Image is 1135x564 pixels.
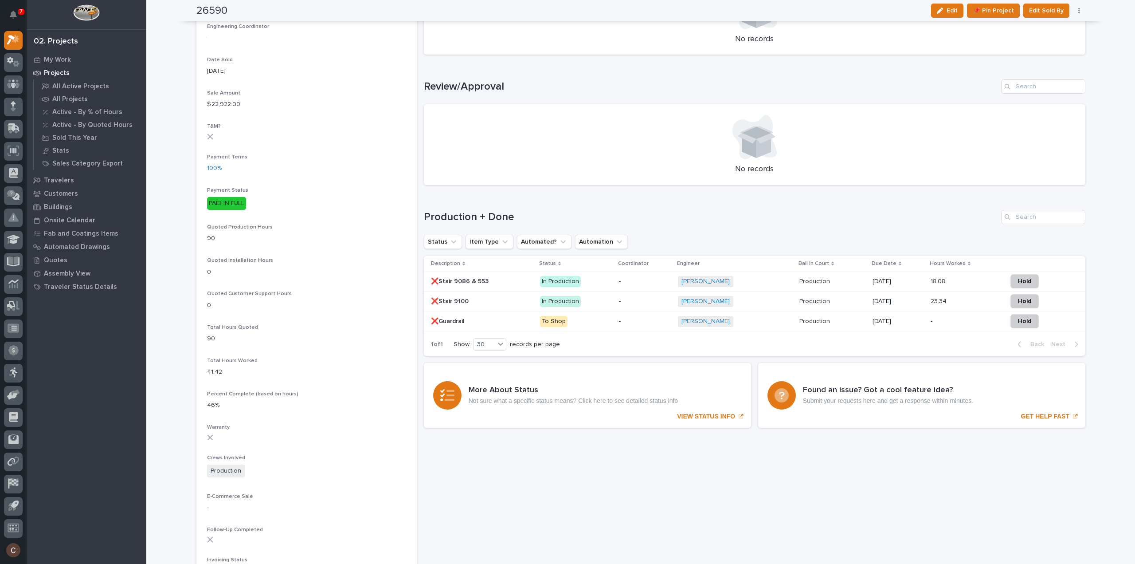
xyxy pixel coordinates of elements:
div: Notifications7 [11,11,23,25]
button: Notifications [4,5,23,24]
h2: 26590 [196,4,227,17]
span: Production [207,465,245,477]
a: Buildings [27,200,146,213]
a: [PERSON_NAME] [681,298,730,305]
span: Payment Terms [207,154,247,160]
p: ❌Stair 9100 [431,296,470,305]
p: 90 [207,334,406,343]
span: Payment Status [207,188,248,193]
p: Customers [44,190,78,198]
p: Engineer [677,259,700,268]
span: Total Hours Worked [207,358,258,363]
a: GET HELP FAST [758,363,1085,428]
span: Quoted Production Hours [207,225,273,230]
span: Date Sold [207,57,233,63]
button: Hold [1010,314,1039,328]
p: Sales Category Export [52,160,123,168]
span: Hold [1018,316,1031,327]
span: Percent Complete (based on hours) [207,391,298,397]
p: No records [434,35,1075,44]
p: 0 [207,268,406,277]
p: Automated Drawings [44,243,110,251]
a: [PERSON_NAME] [681,318,730,325]
p: Active - By % of Hours [52,108,122,116]
span: Sale Amount [207,91,240,96]
div: In Production [540,296,581,307]
p: 18.08 [931,276,947,285]
p: Production [799,296,832,305]
p: ❌Guardrail [431,316,466,325]
p: Submit your requests here and get a response within minutes. [803,397,973,405]
p: Travelers [44,177,74,185]
button: Hold [1010,274,1039,288]
button: Hold [1010,294,1039,308]
p: All Active Projects [52,83,109,91]
h1: Production + Done [424,211,998,224]
p: Description [431,259,460,268]
div: In Production [540,276,581,287]
p: [DATE] [873,318,924,325]
p: 23.34 [931,296,948,305]
p: My Work [44,56,71,64]
a: My Work [27,53,146,66]
a: Sales Category Export [34,157,146,170]
a: [PERSON_NAME] [681,278,730,285]
p: Ball In Court [798,259,829,268]
button: Item Type [466,235,513,249]
p: 7 [20,8,23,15]
a: All Active Projects [34,80,146,92]
span: Edit Sold By [1029,5,1064,16]
a: Fab and Coatings Items [27,227,146,240]
button: Back [1010,340,1048,348]
p: Projects [44,69,70,77]
img: Workspace Logo [73,4,99,21]
p: Fab and Coatings Items [44,230,118,238]
p: [DATE] [207,67,406,76]
p: Assembly View [44,270,90,278]
p: Quotes [44,256,67,264]
span: Edit [947,7,958,15]
tr: ❌Stair 9086 & 553❌Stair 9086 & 553 In Production-[PERSON_NAME] ProductionProduction [DATE]18.0818... [424,272,1085,292]
button: Status [424,235,462,249]
a: Active - By Quoted Hours [34,118,146,131]
a: Travelers [27,174,146,187]
span: Invoicing Status [207,557,247,563]
a: VIEW STATUS INFO [424,363,751,428]
p: $ 22,922.00 [207,100,406,109]
p: [DATE] [873,298,924,305]
a: Traveler Status Details [27,280,146,293]
p: Production [799,316,832,325]
p: - [207,33,406,43]
p: Active - By Quoted Hours [52,121,133,129]
p: All Projects [52,95,88,103]
div: 30 [474,340,495,349]
a: Assembly View [27,267,146,280]
span: Engineering Coordinator [207,24,269,29]
span: Next [1051,340,1071,348]
a: Automated Drawings [27,240,146,253]
button: Automation [575,235,628,249]
a: Active - By % of Hours [34,106,146,118]
div: PAID IN FULL [207,197,246,210]
p: 41.42 [207,367,406,377]
button: Edit [931,4,963,18]
p: 1 of 1 [424,334,450,355]
input: Search [1001,79,1085,94]
p: Not sure what a specific status means? Click here to see detailed status info [469,397,678,405]
button: 📌 Pin Project [967,4,1020,18]
span: Quoted Customer Support Hours [207,291,292,296]
tr: ❌Guardrail❌Guardrail To Shop-[PERSON_NAME] ProductionProduction [DATE]-- Hold [424,312,1085,331]
a: Onsite Calendar [27,213,146,227]
span: E-Commerce Sale [207,494,253,499]
p: Due Date [872,259,896,268]
input: Search [1001,210,1085,224]
p: - [619,318,671,325]
span: Quoted Installation Hours [207,258,273,263]
span: Crews Involved [207,455,245,461]
a: Customers [27,187,146,200]
p: - [931,316,934,325]
button: Edit Sold By [1023,4,1069,18]
p: - [619,278,671,285]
